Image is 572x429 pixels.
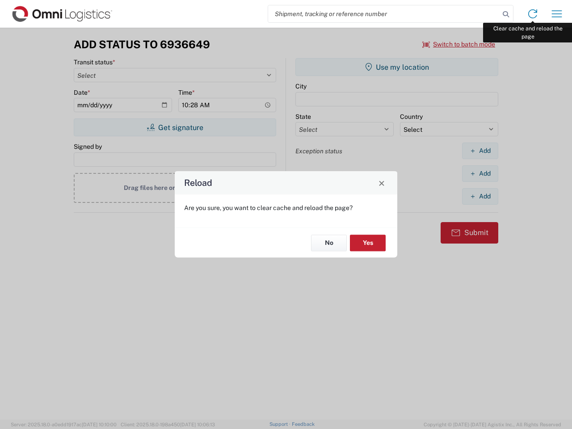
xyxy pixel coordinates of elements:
p: Are you sure, you want to clear cache and reload the page? [184,204,388,212]
button: Yes [350,235,386,251]
button: Close [375,177,388,189]
input: Shipment, tracking or reference number [268,5,500,22]
h4: Reload [184,177,212,189]
button: No [311,235,347,251]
